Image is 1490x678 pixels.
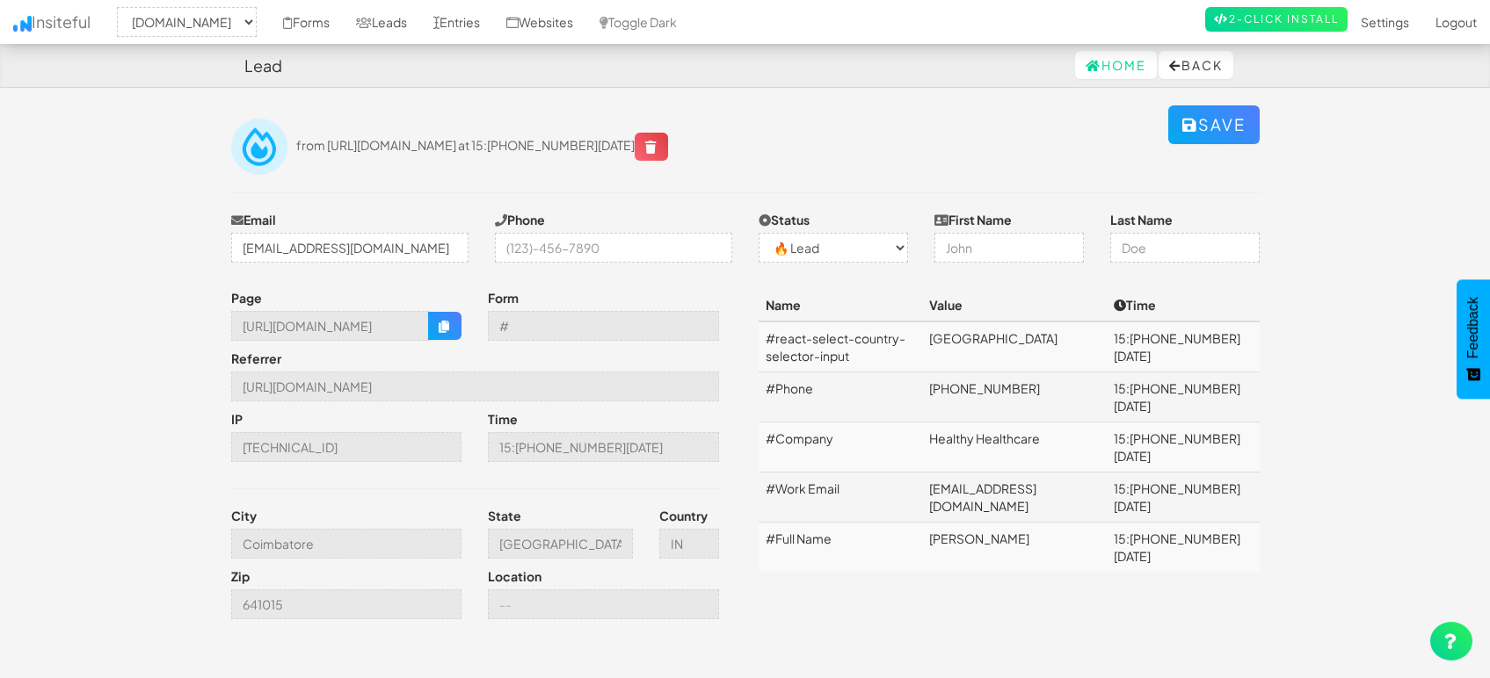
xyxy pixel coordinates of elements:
label: Time [488,410,518,428]
label: City [231,507,257,524]
td: #Company [759,422,923,472]
button: Feedback - Show survey [1457,279,1490,399]
td: [EMAIL_ADDRESS][DOMAIN_NAME] [922,472,1106,523]
a: 2-Click Install [1205,7,1348,32]
input: John [934,233,1084,263]
input: -- [488,432,719,462]
span: from [URL][DOMAIN_NAME] at 15:[PHONE_NUMBER][DATE] [296,137,668,153]
input: -- [231,589,462,619]
input: -- [231,311,430,341]
th: Value [922,289,1106,321]
label: Location [488,567,541,585]
input: -- [231,432,462,462]
td: #react-select-country-selector-input [759,321,923,372]
td: #Full Name [759,523,923,573]
input: -- [488,311,719,341]
td: [PERSON_NAME] [922,523,1106,573]
td: [GEOGRAPHIC_DATA] [922,321,1106,372]
label: State [488,507,521,524]
img: icon.png [13,16,32,32]
td: 15:[PHONE_NUMBER][DATE] [1107,321,1260,372]
td: 15:[PHONE_NUMBER][DATE] [1107,472,1260,523]
button: Save [1168,105,1260,144]
input: Doe [1110,233,1260,263]
td: 15:[PHONE_NUMBER][DATE] [1107,422,1260,472]
label: Last Name [1110,211,1173,228]
a: Home [1075,51,1157,79]
input: -- [488,529,633,559]
td: 15:[PHONE_NUMBER][DATE] [1107,523,1260,573]
span: Feedback [1465,297,1481,358]
label: Form [488,289,519,307]
th: Time [1107,289,1260,321]
td: #Work Email [759,472,923,523]
td: #Phone [759,372,923,422]
label: Page [231,289,262,307]
input: -- [659,529,719,559]
img: insiteful-lead.png [231,119,287,175]
td: Healthy Healthcare [922,422,1106,472]
h4: Lead [244,57,282,75]
input: -- [488,589,719,619]
label: Referrer [231,350,281,367]
button: Back [1159,51,1233,79]
input: (123)-456-7890 [495,233,732,263]
input: j@doe.com [231,233,469,263]
label: Email [231,211,276,228]
input: -- [231,371,719,401]
input: -- [231,529,462,559]
label: Zip [231,567,250,585]
th: Name [759,289,923,321]
td: [PHONE_NUMBER] [922,372,1106,422]
label: Country [659,507,708,524]
td: 15:[PHONE_NUMBER][DATE] [1107,372,1260,422]
label: Phone [495,211,545,228]
label: IP [231,410,243,428]
label: Status [759,211,810,228]
label: First Name [934,211,1012,228]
